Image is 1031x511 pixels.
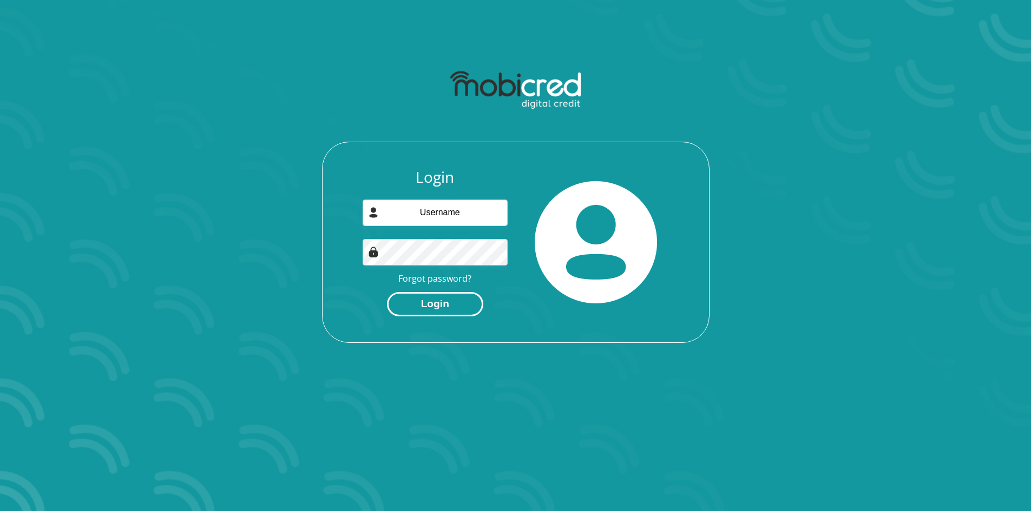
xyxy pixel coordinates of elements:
[363,200,508,226] input: Username
[363,168,508,187] h3: Login
[368,207,379,218] img: user-icon image
[398,273,471,284] a: Forgot password?
[368,247,379,257] img: Image
[450,71,581,109] img: mobicred logo
[387,292,483,316] button: Login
